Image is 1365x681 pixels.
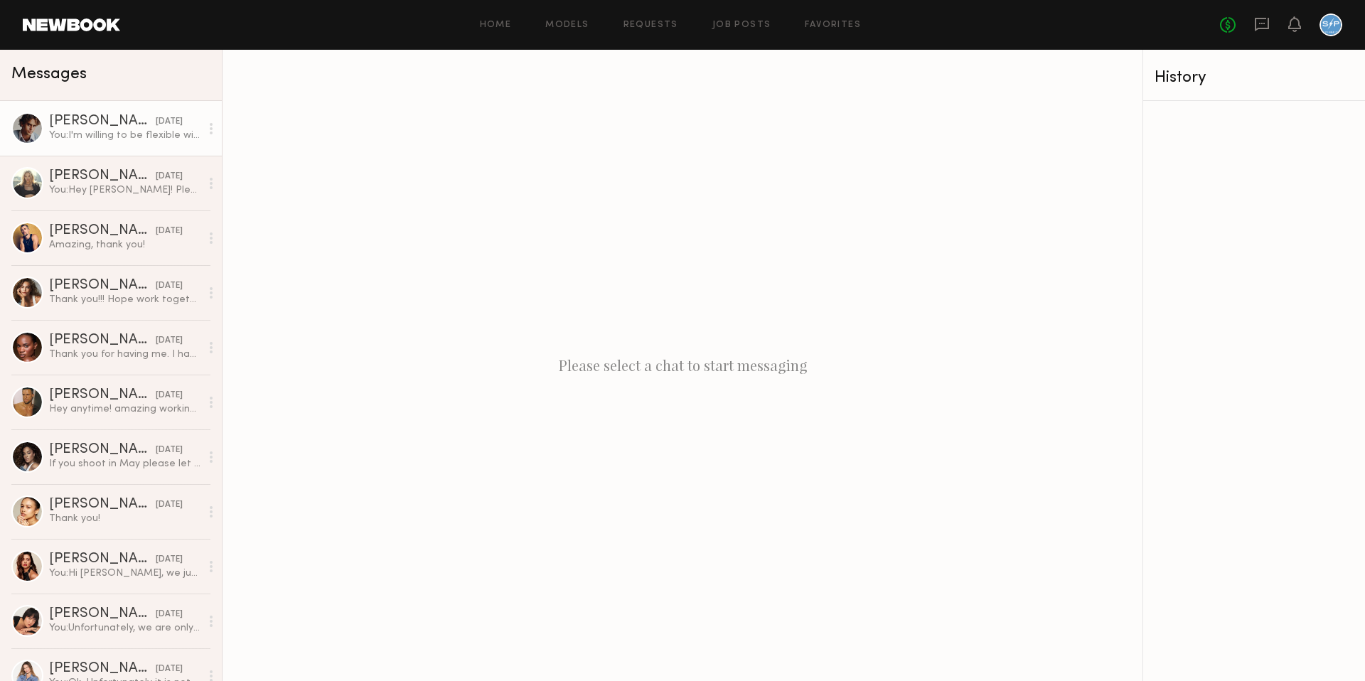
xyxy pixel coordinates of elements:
div: [PERSON_NAME] [49,662,156,676]
div: Thank you!!! Hope work together again 💘 [49,293,200,306]
div: [DATE] [156,225,183,238]
a: Home [480,21,512,30]
a: Favorites [805,21,861,30]
div: You: I'm willing to be flexible with the rate. Can you do even $2000? [49,129,200,142]
div: [DATE] [156,608,183,621]
div: [DATE] [156,444,183,457]
div: [PERSON_NAME] [49,388,156,402]
div: [DATE] [156,334,183,348]
div: Please select a chat to start messaging [223,50,1142,681]
div: Thank you! [49,512,200,525]
div: [PERSON_NAME] [49,498,156,512]
div: [PERSON_NAME] [49,169,156,183]
div: Amazing, thank you! [49,238,200,252]
div: You: Unfortunately, we are only shooting on the 30th. Best of luck on your other shoot! [49,621,200,635]
div: [PERSON_NAME] [49,224,156,238]
div: Hey anytime! amazing working with you too [PERSON_NAME]! Amazing crew and I had a great time. [49,402,200,416]
div: History [1155,70,1354,86]
div: Thank you for having me. I had a great time! [49,348,200,361]
div: [PERSON_NAME] [49,607,156,621]
a: Requests [623,21,678,30]
div: [PERSON_NAME] [49,552,156,567]
div: You: Hi [PERSON_NAME], we just had our meeting with our client and we are going with other talent... [49,567,200,580]
div: You: Hey [PERSON_NAME]! Please let me know if you're available [DATE] for our body care photoshoo... [49,183,200,197]
div: [PERSON_NAME] [49,333,156,348]
div: [DATE] [156,389,183,402]
span: Messages [11,66,87,82]
div: If you shoot in May please let me know I’ll be in La and available [49,457,200,471]
div: [DATE] [156,170,183,183]
a: Job Posts [712,21,771,30]
div: [DATE] [156,663,183,676]
div: [DATE] [156,115,183,129]
div: [DATE] [156,553,183,567]
a: Models [545,21,589,30]
div: [DATE] [156,498,183,512]
div: [PERSON_NAME] [49,443,156,457]
div: [PERSON_NAME] [49,114,156,129]
div: [PERSON_NAME] [49,279,156,293]
div: [DATE] [156,279,183,293]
